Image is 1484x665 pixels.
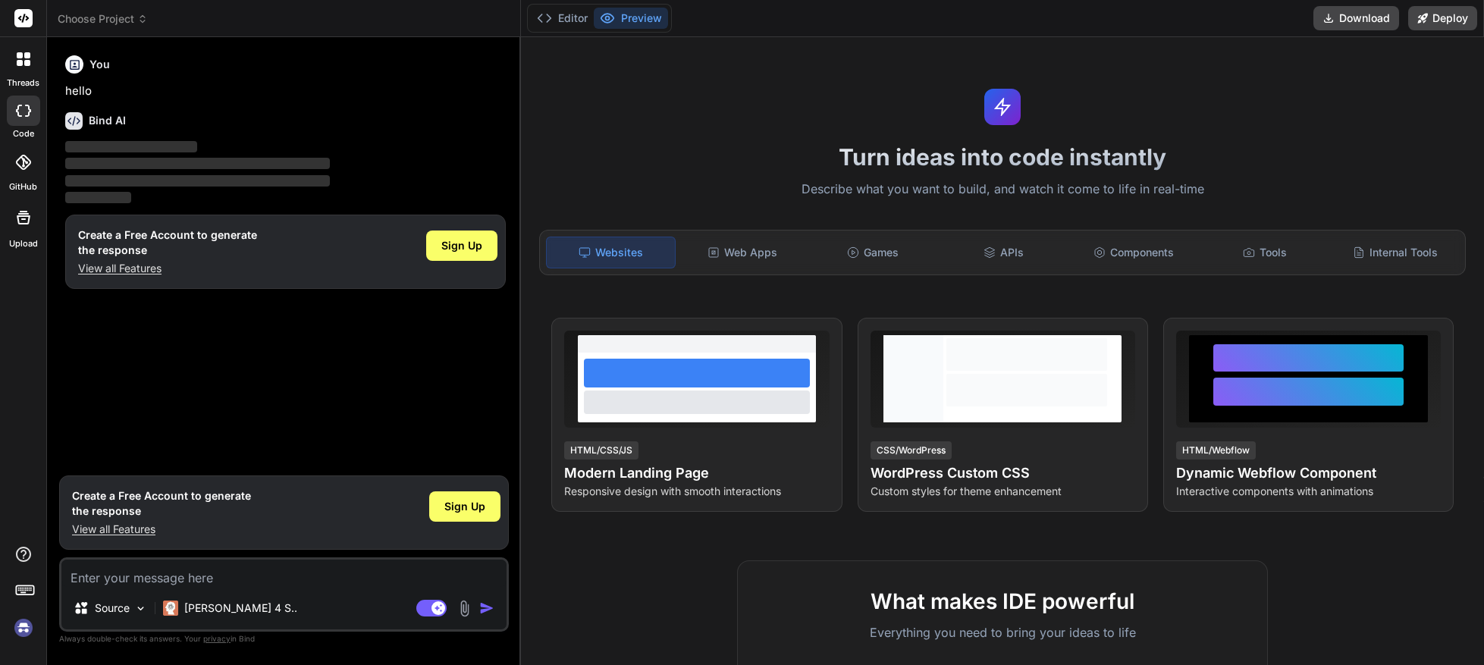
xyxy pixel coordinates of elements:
h1: Turn ideas into code instantly [530,143,1475,171]
div: Tools [1201,237,1329,268]
img: Pick Models [134,602,147,615]
p: [PERSON_NAME] 4 S.. [184,601,297,616]
p: hello [65,83,506,100]
div: Internal Tools [1332,237,1459,268]
span: ‌ [65,175,330,187]
label: code [13,127,34,140]
span: Choose Project [58,11,148,27]
button: Download [1313,6,1399,30]
img: Claude 4 Sonnet [163,601,178,616]
div: HTML/Webflow [1176,441,1256,460]
span: Sign Up [444,499,485,514]
div: APIs [940,237,1067,268]
h4: WordPress Custom CSS [871,463,1135,484]
span: ‌ [65,192,131,203]
p: View all Features [78,261,257,276]
h4: Dynamic Webflow Component [1176,463,1441,484]
h6: Bind AI [89,113,126,128]
div: Components [1070,237,1197,268]
img: icon [479,601,494,616]
p: Everything you need to bring your ideas to life [762,623,1243,641]
div: HTML/CSS/JS [564,441,638,460]
span: privacy [203,634,231,643]
span: ‌ [65,158,330,169]
button: Deploy [1408,6,1477,30]
div: Games [809,237,937,268]
span: ‌ [65,141,197,152]
h1: Create a Free Account to generate the response [78,227,257,258]
button: Editor [531,8,594,29]
img: attachment [456,600,473,617]
label: GitHub [9,180,37,193]
span: Sign Up [441,238,482,253]
p: View all Features [72,522,251,537]
p: Describe what you want to build, and watch it come to life in real-time [530,180,1475,199]
p: Responsive design with smooth interactions [564,484,829,499]
img: signin [11,615,36,641]
p: Custom styles for theme enhancement [871,484,1135,499]
h4: Modern Landing Page [564,463,829,484]
label: threads [7,77,39,89]
h1: Create a Free Account to generate the response [72,488,251,519]
p: Interactive components with animations [1176,484,1441,499]
h2: What makes IDE powerful [762,585,1243,617]
p: Source [95,601,130,616]
div: Websites [546,237,675,268]
label: Upload [9,237,38,250]
p: Always double-check its answers. Your in Bind [59,632,509,646]
div: CSS/WordPress [871,441,952,460]
div: Web Apps [679,237,806,268]
button: Preview [594,8,668,29]
h6: You [89,57,110,72]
